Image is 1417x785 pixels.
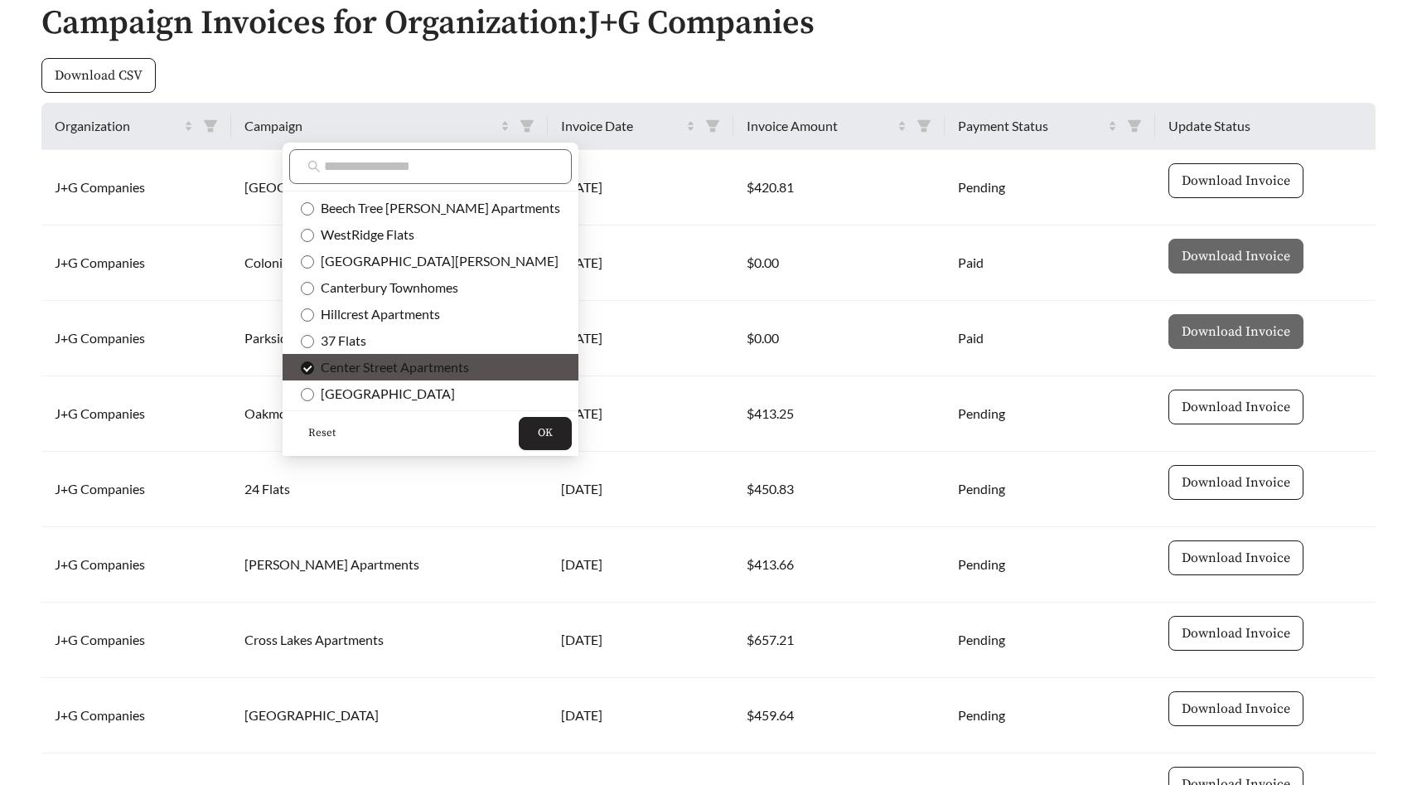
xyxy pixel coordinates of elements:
[314,253,559,269] span: [GEOGRAPHIC_DATA][PERSON_NAME]
[548,301,733,376] td: [DATE]
[945,225,1155,301] td: Paid
[733,678,945,754] td: $459.64
[945,301,1155,376] td: Paid
[1168,314,1303,349] button: Download Invoice
[1155,103,1376,150] th: Update Status
[1182,397,1290,417] span: Download Invoice
[733,603,945,678] td: $657.21
[945,527,1155,603] td: Pending
[41,452,231,527] td: J+G Companies
[41,678,231,754] td: J+G Companies
[548,678,733,754] td: [DATE]
[1168,163,1303,198] button: Download Invoice
[1182,623,1290,643] span: Download Invoice
[41,301,231,376] td: J+G Companies
[41,150,231,225] td: J+G Companies
[231,527,548,603] td: [PERSON_NAME] Apartments
[733,225,945,301] td: $0.00
[705,119,720,133] span: filter
[314,200,560,216] span: Beech Tree [PERSON_NAME] Apartments
[231,452,548,527] td: 24 Flats
[1182,171,1290,191] span: Download Invoice
[55,65,143,85] span: Download CSV
[747,116,894,136] span: Invoice Amount
[519,417,572,450] button: OK
[733,376,945,452] td: $413.25
[699,113,727,139] span: filter
[314,306,440,322] span: Hillcrest Apartments
[55,116,181,136] span: Organization
[314,385,455,401] span: [GEOGRAPHIC_DATA]
[538,425,553,442] span: OK
[1168,540,1303,575] button: Download Invoice
[1168,239,1303,274] button: Download Invoice
[1168,616,1303,651] button: Download Invoice
[916,119,931,133] span: filter
[1182,548,1290,568] span: Download Invoice
[231,301,548,376] td: Parkside Apartments
[513,113,541,139] span: filter
[41,58,156,93] button: Download CSV
[314,359,469,375] span: Center Street Apartments
[1120,113,1149,139] span: filter
[231,225,548,301] td: Colonial Manor Apartments
[548,376,733,452] td: [DATE]
[548,527,733,603] td: [DATE]
[548,603,733,678] td: [DATE]
[231,678,548,754] td: [GEOGRAPHIC_DATA]
[231,150,548,225] td: [GEOGRAPHIC_DATA] Apartments
[308,425,336,442] span: Reset
[733,301,945,376] td: $0.00
[945,678,1155,754] td: Pending
[733,527,945,603] td: $413.66
[289,417,355,450] button: Reset
[314,226,414,242] span: WestRidge Flats
[945,452,1155,527] td: Pending
[1168,390,1303,424] button: Download Invoice
[945,603,1155,678] td: Pending
[520,119,534,133] span: filter
[41,527,231,603] td: J+G Companies
[958,116,1105,136] span: Payment Status
[1127,119,1142,133] span: filter
[548,452,733,527] td: [DATE]
[41,225,231,301] td: J+G Companies
[196,113,225,139] span: filter
[1168,691,1303,726] button: Download Invoice
[231,376,548,452] td: Oakmont Flats
[733,150,945,225] td: $420.81
[733,452,945,527] td: $450.83
[314,279,458,295] span: Canterbury Townhomes
[244,116,497,136] span: Campaign
[41,376,231,452] td: J+G Companies
[41,5,1376,41] h2: Campaign Invoices for Organization: J+G Companies
[548,225,733,301] td: [DATE]
[1168,465,1303,500] button: Download Invoice
[314,332,366,348] span: 37 Flats
[945,150,1155,225] td: Pending
[203,119,218,133] span: filter
[910,113,938,139] span: filter
[548,150,733,225] td: [DATE]
[561,116,683,136] span: Invoice Date
[231,603,548,678] td: Cross Lakes Apartments
[1182,472,1290,492] span: Download Invoice
[307,160,321,173] span: search
[1182,699,1290,719] span: Download Invoice
[945,376,1155,452] td: Pending
[41,603,231,678] td: J+G Companies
